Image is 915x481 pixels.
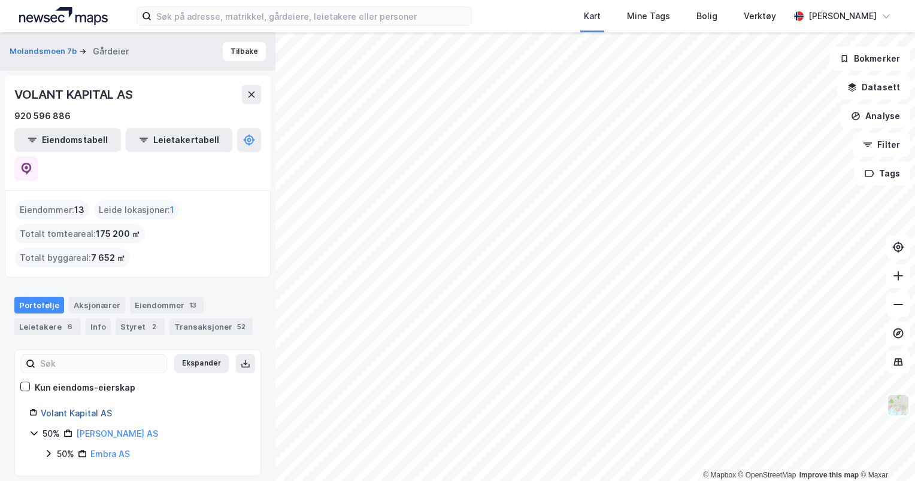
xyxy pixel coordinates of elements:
[15,224,145,243] div: Totalt tomteareal :
[14,109,71,123] div: 920 596 886
[738,471,796,479] a: OpenStreetMap
[14,297,64,313] div: Portefølje
[94,200,179,220] div: Leide lokasjoner :
[19,7,108,25] img: logo.a4113a55bc3d86da70a041830d287a7e.svg
[76,428,158,439] a: [PERSON_NAME] AS
[627,9,670,23] div: Mine Tags
[91,251,125,265] span: 7 652 ㎡
[86,318,111,335] div: Info
[43,427,60,441] div: 50%
[187,299,199,311] div: 13
[74,203,84,217] span: 13
[130,297,204,313] div: Eiendommer
[841,104,910,128] button: Analyse
[808,9,877,23] div: [PERSON_NAME]
[174,354,229,373] button: Ekspander
[696,9,717,23] div: Bolig
[41,408,112,418] a: Volant Kapital AS
[10,45,79,57] button: Molandsmoen 7b
[223,42,266,61] button: Tilbake
[93,44,129,59] div: Gårdeier
[799,471,859,479] a: Improve this map
[584,9,601,23] div: Kart
[148,321,160,333] div: 2
[14,85,135,104] div: VOLANT KAPITAL AS
[64,321,76,333] div: 6
[35,355,166,373] input: Søk
[169,318,253,335] div: Transaksjoner
[90,449,130,459] a: Embra AS
[35,380,135,395] div: Kun eiendoms-eierskap
[96,227,140,241] span: 175 200 ㎡
[744,9,776,23] div: Verktøy
[855,162,910,185] button: Tags
[829,47,910,71] button: Bokmerker
[703,471,736,479] a: Mapbox
[57,447,74,461] div: 50%
[855,424,915,481] iframe: Chat Widget
[14,318,81,335] div: Leietakere
[69,297,125,313] div: Aksjonærer
[126,128,232,152] button: Leietakertabell
[235,321,248,333] div: 52
[152,7,471,25] input: Søk på adresse, matrikkel, gårdeiere, leietakere eller personer
[15,248,130,267] div: Totalt byggareal :
[116,318,165,335] div: Styret
[15,200,89,220] div: Eiendommer :
[170,203,174,217] span: 1
[837,75,910,99] button: Datasett
[887,394,910,416] img: Z
[853,133,910,157] button: Filter
[14,128,121,152] button: Eiendomstabell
